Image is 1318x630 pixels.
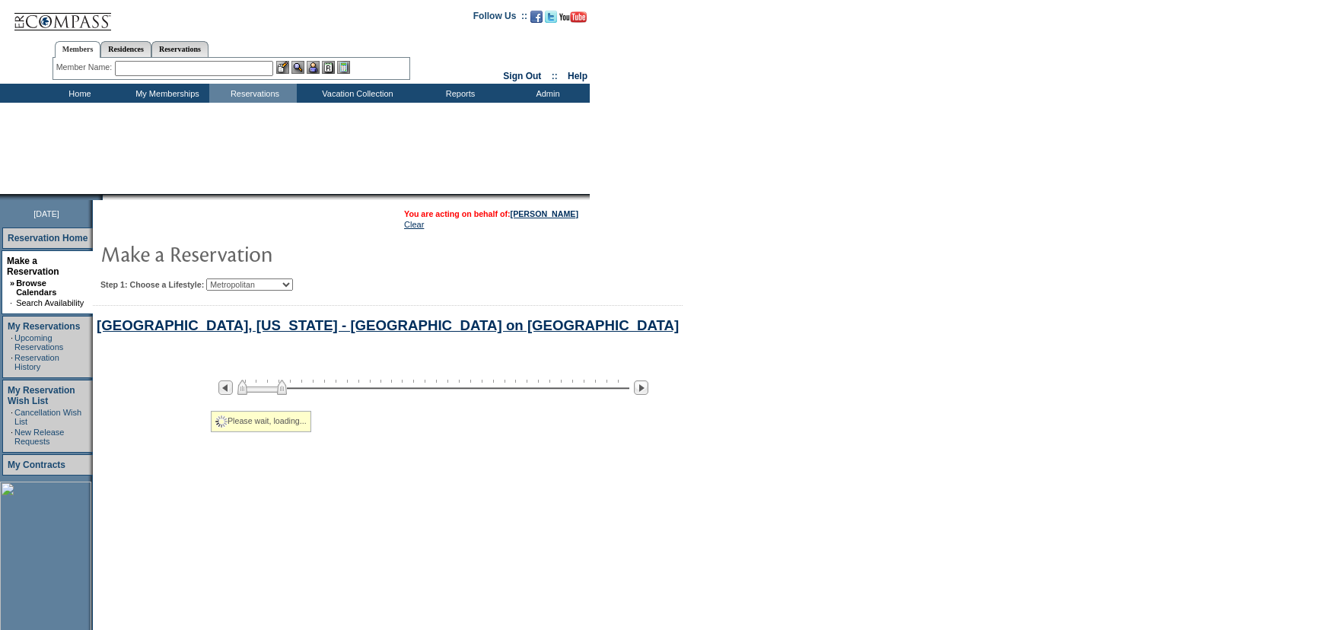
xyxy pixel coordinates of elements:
img: Subscribe to our YouTube Channel [559,11,587,23]
a: New Release Requests [14,428,64,446]
a: Follow us on Twitter [545,15,557,24]
td: Admin [502,84,590,103]
img: Become our fan on Facebook [530,11,543,23]
a: My Reservation Wish List [8,385,75,406]
div: Member Name: [56,61,115,74]
a: Become our fan on Facebook [530,15,543,24]
b: » [10,278,14,288]
td: Reports [415,84,502,103]
a: [GEOGRAPHIC_DATA], [US_STATE] - [GEOGRAPHIC_DATA] on [GEOGRAPHIC_DATA] [97,317,679,333]
td: Follow Us :: [473,9,527,27]
a: Subscribe to our YouTube Channel [559,15,587,24]
a: Reservations [151,41,209,57]
span: [DATE] [33,209,59,218]
img: promoShadowLeftCorner.gif [97,194,103,200]
img: Follow us on Twitter [545,11,557,23]
td: Home [34,84,122,103]
a: Make a Reservation [7,256,59,277]
a: Browse Calendars [16,278,56,297]
a: Help [568,71,587,81]
td: Reservations [209,84,297,103]
div: Please wait, loading... [211,411,311,432]
a: [PERSON_NAME] [511,209,578,218]
a: My Contracts [8,460,65,470]
img: View [291,61,304,74]
td: · [10,298,14,307]
a: Clear [404,220,424,229]
b: Step 1: Choose a Lifestyle: [100,280,204,289]
img: Impersonate [307,61,320,74]
a: Members [55,41,101,58]
a: Search Availability [16,298,84,307]
a: Residences [100,41,151,57]
img: b_edit.gif [276,61,289,74]
a: Sign Out [503,71,541,81]
img: b_calculator.gif [337,61,350,74]
img: Next [634,380,648,395]
span: You are acting on behalf of: [404,209,578,218]
a: My Reservations [8,321,80,332]
td: · [11,408,13,426]
img: pgTtlMakeReservation.gif [100,238,405,269]
a: Reservation History [14,353,59,371]
a: Cancellation Wish List [14,408,81,426]
td: My Memberships [122,84,209,103]
img: blank.gif [103,194,104,200]
a: Reservation Home [8,233,88,243]
img: spinner2.gif [215,415,228,428]
img: Reservations [322,61,335,74]
img: Previous [218,380,233,395]
a: Upcoming Reservations [14,333,63,352]
td: Vacation Collection [297,84,415,103]
span: :: [552,71,558,81]
td: · [11,428,13,446]
td: · [11,333,13,352]
td: · [11,353,13,371]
